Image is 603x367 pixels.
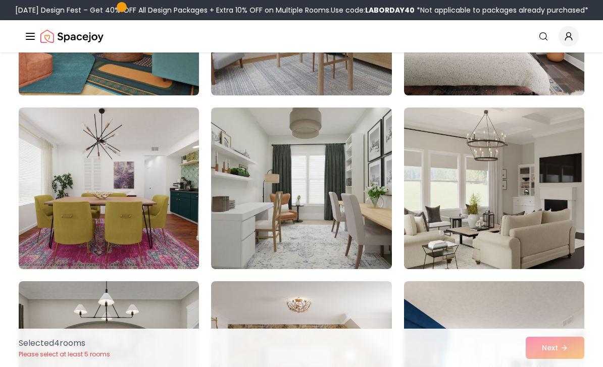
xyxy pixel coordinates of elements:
[415,5,588,15] span: *Not applicable to packages already purchased*
[40,26,104,46] a: Spacejoy
[211,108,391,269] img: Room room-71
[19,337,110,349] p: Selected 4 room s
[19,350,110,358] p: Please select at least 5 rooms
[365,5,415,15] b: LABORDAY40
[24,20,579,53] nav: Global
[19,108,199,269] img: Room room-70
[331,5,415,15] span: Use code:
[40,26,104,46] img: Spacejoy Logo
[404,108,584,269] img: Room room-72
[15,5,588,15] div: [DATE] Design Fest – Get 40% OFF All Design Packages + Extra 10% OFF on Multiple Rooms.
